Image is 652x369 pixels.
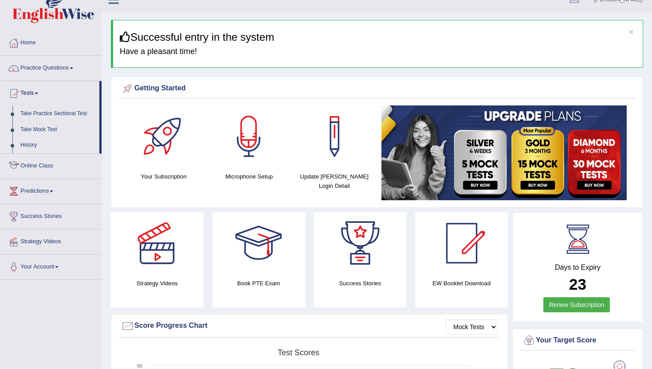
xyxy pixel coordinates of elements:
[415,279,508,288] h4: EW Booklet Download
[0,154,102,176] a: Online Class
[543,297,610,312] a: Renew Subscription
[522,334,633,347] div: Your Target Score
[16,137,99,153] a: History
[522,264,633,272] h4: Days to Expiry
[121,82,633,95] div: Getting Started
[212,279,305,288] h4: Book PTE Exam
[121,319,498,333] div: Score Progress Chart
[211,172,287,181] h4: Microphone Setup
[120,47,636,56] h4: Have a pleasant time!
[0,31,102,53] a: Home
[0,204,102,226] a: Success Stories
[0,255,102,277] a: Your Account
[0,56,102,78] a: Practice Questions
[296,172,373,190] h4: Update [PERSON_NAME] Login Detail
[0,229,102,252] a: Strategy Videos
[111,279,204,288] h4: Strategy Videos
[628,27,634,36] button: ×
[278,348,319,357] tspan: Test scores
[137,363,142,369] text: 90
[314,279,407,288] h4: Success Stories
[120,31,636,43] h3: Successful entry in the system
[126,172,202,181] h4: Your Subscription
[381,105,627,200] img: small5.jpg
[16,106,99,122] a: Take Practice Sectional Test
[0,179,102,201] a: Predictions
[16,122,99,138] a: Take Mock Test
[0,81,99,103] a: Tests
[569,276,586,293] b: 23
